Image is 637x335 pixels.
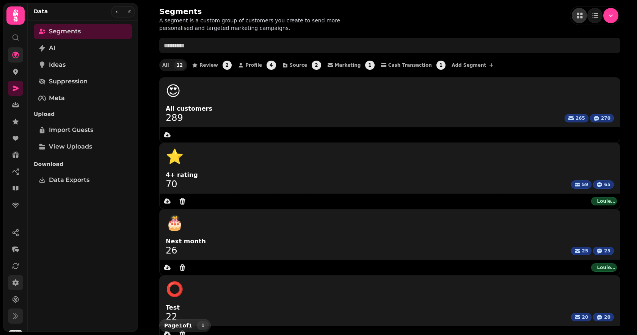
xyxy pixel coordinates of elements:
[34,41,132,56] a: AI
[175,194,190,209] button: Delete segment
[324,59,376,71] button: Marketing1
[576,115,585,121] span: 265
[166,171,614,180] span: 4+ rating
[34,122,132,138] a: Import Guests
[34,57,132,72] a: Ideas
[34,24,132,39] a: Segments
[604,314,610,320] span: 20
[34,91,132,106] a: Meta
[159,17,353,32] p: A segment is a custom group of customers you create to send more personalised and targeted market...
[49,60,66,69] span: Ideas
[166,104,614,113] span: All customers
[452,63,486,67] span: Add Segment
[49,27,81,36] span: Segments
[604,182,610,188] span: 65
[34,139,132,154] a: View Uploads
[200,323,206,328] span: 1
[593,247,614,255] button: 25
[197,321,209,330] button: 1
[603,8,618,23] button: Menu
[591,197,617,205] div: Louie Browns
[245,63,262,67] span: Profile
[34,157,132,171] p: Download
[436,61,446,70] span: 1
[174,61,186,70] span: 12
[49,44,55,53] span: AI
[279,59,323,71] button: Source2
[160,127,175,142] button: data export
[28,21,138,332] nav: Tabs
[49,94,65,103] span: Meta
[166,216,184,231] span: 🎂
[587,8,602,23] button: as-table
[189,59,233,71] button: Review2
[161,322,195,329] p: Page 1 of 1
[335,63,361,67] span: Marketing
[166,84,181,98] span: 😍
[175,260,190,275] button: Delete segment
[49,142,92,151] span: View Uploads
[571,313,592,321] button: 20
[49,175,89,185] span: Data Exports
[166,303,614,312] span: Test
[34,172,132,188] a: Data Exports
[604,248,610,254] span: 25
[290,63,308,67] span: Source
[159,59,187,71] button: All12
[565,114,588,122] button: 265
[388,63,432,67] span: Cash Transaction
[34,8,48,15] h2: Data
[312,61,321,70] span: 2
[571,180,592,189] button: 59
[582,314,588,320] span: 20
[582,182,588,188] span: 59
[449,59,497,71] button: Add Segment
[582,248,588,254] span: 25
[197,321,209,330] nav: Pagination
[166,246,177,255] a: 26
[591,263,617,272] div: Louie Browns
[166,237,614,246] span: Next month
[199,63,218,67] span: Review
[593,313,614,321] button: 20
[166,149,184,164] span: ⭐
[160,260,175,275] button: data export
[166,113,183,122] span: 289
[235,59,277,71] button: Profile4
[49,125,93,135] span: Import Guests
[365,61,374,70] span: 1
[590,114,614,122] button: 270
[166,312,177,321] a: 22
[166,282,184,297] span: ⭕
[572,8,587,23] button: as-grid
[34,107,132,121] p: Upload
[49,77,88,86] span: Suppression
[162,63,169,67] span: All
[166,180,177,189] a: 70
[160,194,175,209] button: data export
[378,59,447,71] button: Cash Transaction1
[267,61,276,70] span: 4
[34,74,132,89] a: Suppression
[593,180,614,189] button: 65
[571,247,592,255] button: 25
[223,61,232,70] span: 2
[159,6,305,17] h2: Segments
[601,115,610,121] span: 270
